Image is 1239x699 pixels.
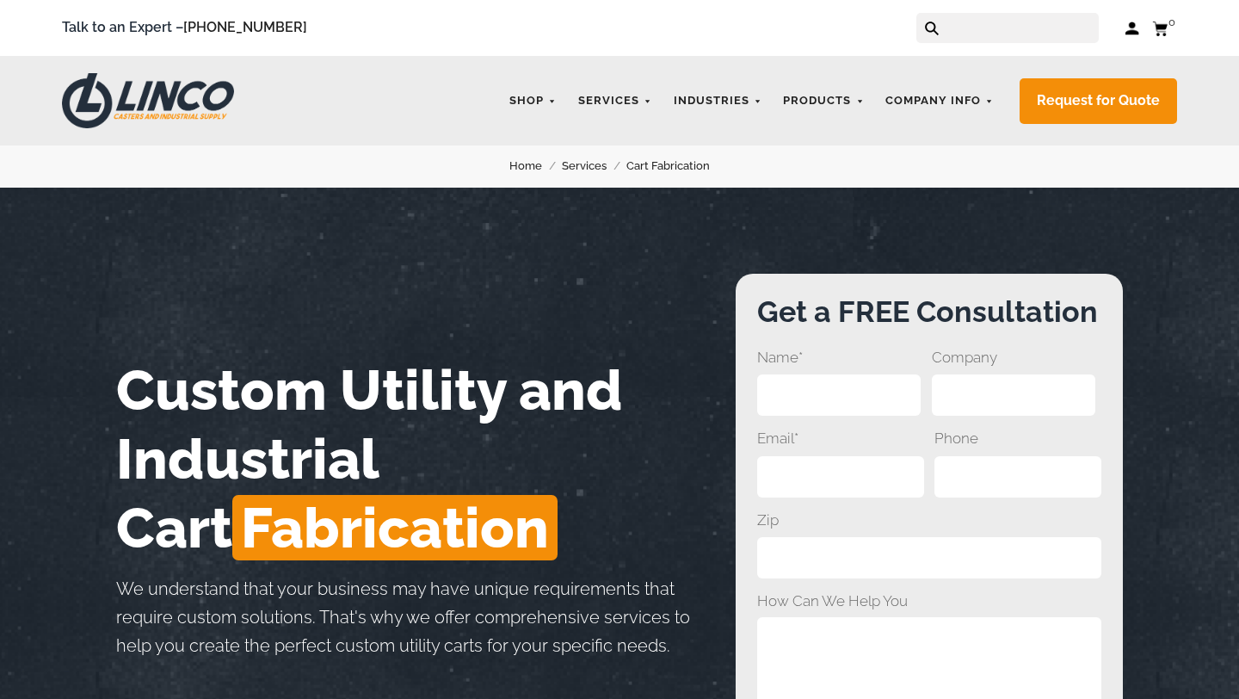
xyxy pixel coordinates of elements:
[757,345,921,369] span: Name*
[665,84,771,118] a: Industries
[757,456,924,498] input: Email*
[62,73,234,128] img: LINCO CASTERS & INDUSTRIAL SUPPLY
[947,13,1099,43] input: Search
[570,84,661,118] a: Services
[877,84,1002,118] a: Company Info
[501,84,565,118] a: Shop
[757,508,1101,532] span: Zip
[62,16,307,40] span: Talk to an Expert –
[1152,17,1177,39] a: 0
[757,589,1101,613] span: How Can We Help You
[932,374,1095,416] input: Company
[1020,78,1177,124] a: Request for Quote
[1125,20,1139,37] a: Log in
[183,19,307,35] a: [PHONE_NUMBER]
[932,345,1095,369] span: Company
[1168,15,1175,28] span: 0
[934,456,1101,498] input: Phone
[757,374,921,416] input: Name*
[934,426,1101,450] span: Phone
[626,157,730,176] a: Cart Fabrication
[562,157,626,176] a: Services
[757,537,1101,578] input: Zip
[757,426,924,450] span: Email*
[509,157,562,176] a: Home
[774,84,872,118] a: Products
[116,575,714,660] p: We understand that your business may have unique requirements that require custom solutions. That...
[232,495,558,560] span: Fabrication
[757,295,1101,328] h3: Get a FREE Consultation
[116,356,714,562] h1: Custom Utility and Industrial Cart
